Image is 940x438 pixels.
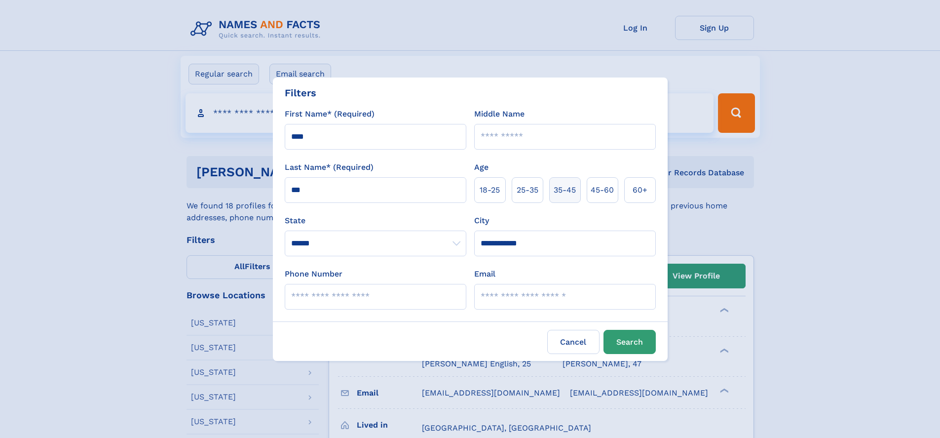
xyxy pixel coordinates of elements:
label: Age [474,161,489,173]
label: Last Name* (Required) [285,161,374,173]
label: State [285,215,466,227]
button: Search [603,330,656,354]
label: City [474,215,489,227]
label: Cancel [547,330,600,354]
span: 18‑25 [480,184,500,196]
label: First Name* (Required) [285,108,375,120]
label: Middle Name [474,108,525,120]
label: Phone Number [285,268,342,280]
span: 60+ [633,184,647,196]
label: Email [474,268,495,280]
span: 35‑45 [554,184,576,196]
span: 25‑35 [517,184,538,196]
span: 45‑60 [591,184,614,196]
div: Filters [285,85,316,100]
